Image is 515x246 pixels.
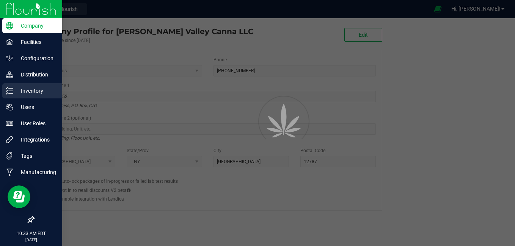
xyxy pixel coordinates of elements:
[6,103,13,111] inline-svg: Users
[6,22,13,30] inline-svg: Company
[8,185,30,208] iframe: Resource center
[13,151,59,160] p: Tags
[6,87,13,95] inline-svg: Inventory
[13,119,59,128] p: User Roles
[13,168,59,177] p: Manufacturing
[13,86,59,95] p: Inventory
[3,237,59,243] p: [DATE]
[6,38,13,46] inline-svg: Facilities
[6,71,13,78] inline-svg: Distribution
[13,70,59,79] p: Distribution
[13,54,59,63] p: Configuration
[6,120,13,127] inline-svg: User Roles
[6,136,13,143] inline-svg: Integrations
[13,103,59,112] p: Users
[6,54,13,62] inline-svg: Configuration
[13,135,59,144] p: Integrations
[13,21,59,30] p: Company
[3,230,59,237] p: 10:33 AM EDT
[13,37,59,47] p: Facilities
[6,168,13,176] inline-svg: Manufacturing
[6,152,13,160] inline-svg: Tags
